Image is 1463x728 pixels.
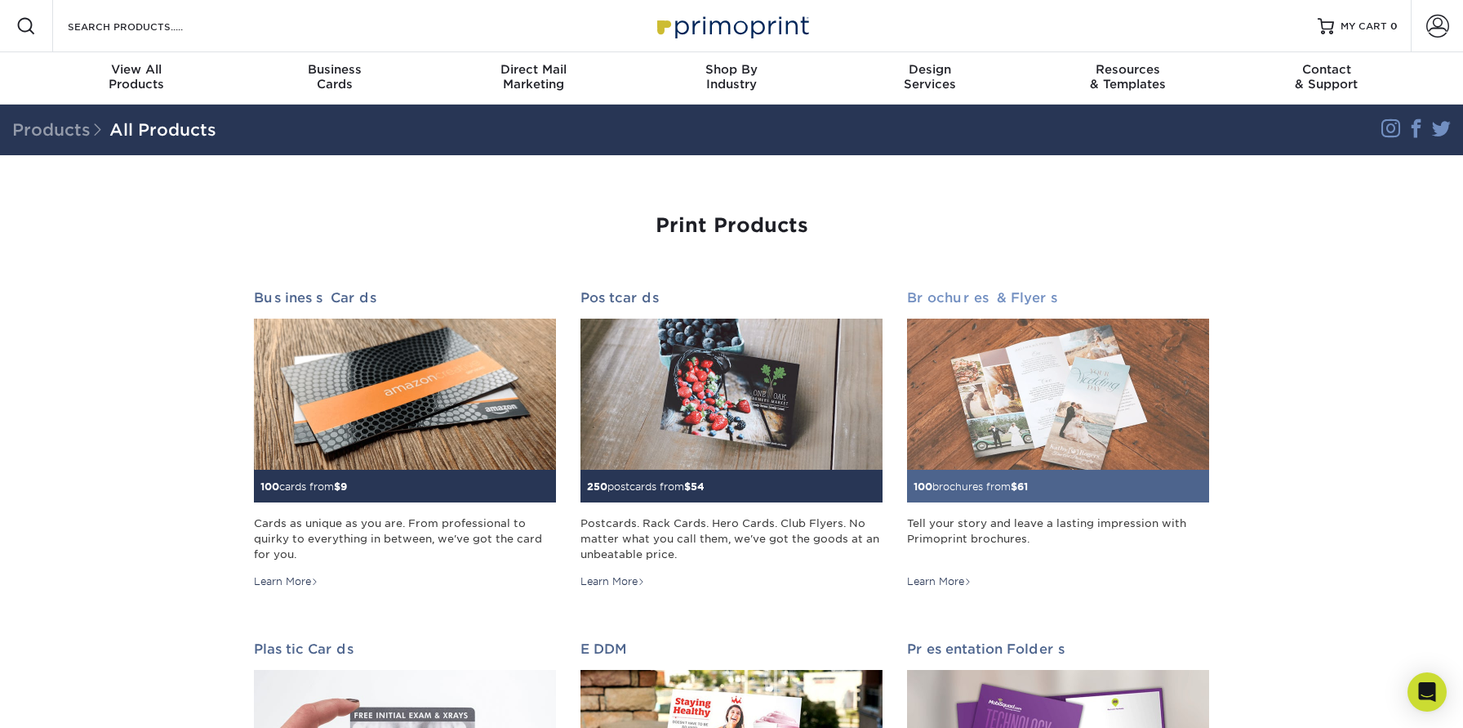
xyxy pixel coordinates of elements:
small: postcards from [587,480,705,493]
span: 100 [914,480,932,493]
div: Services [830,62,1029,92]
a: Brochures & Flyers 100brochures from$61 Tell your story and leave a lasting impression with Primo... [907,290,1209,589]
h2: Postcards [580,290,883,306]
a: Business Cards 100cards from$9 Cards as unique as you are. From professional to quirky to everyth... [254,290,556,589]
img: Primoprint [650,8,813,43]
div: Tell your story and leave a lasting impression with Primoprint brochures. [907,516,1209,563]
span: Resources [1029,62,1227,77]
span: 250 [587,480,607,493]
div: Postcards. Rack Cards. Hero Cards. Club Flyers. No matter what you call them, we've got the goods... [580,516,883,563]
span: 100 [260,480,279,493]
a: Shop ByIndustry [633,52,831,105]
a: View AllProducts [38,52,236,105]
h2: Brochures & Flyers [907,290,1209,306]
a: DesignServices [830,52,1029,105]
span: Shop By [633,62,831,77]
a: Resources& Templates [1029,52,1227,105]
div: Marketing [434,62,633,92]
small: brochures from [914,480,1028,493]
small: cards from [260,480,347,493]
div: Cards as unique as you are. From professional to quirky to everything in between, we've got the c... [254,516,556,563]
h2: EDDM [580,641,883,657]
a: Contact& Support [1227,52,1425,105]
span: 0 [1390,20,1398,32]
img: Business Cards [254,319,556,470]
span: 54 [691,480,705,493]
div: Open Intercom Messenger [1407,672,1447,712]
h1: Print Products [254,214,1209,238]
span: 9 [340,480,347,493]
span: $ [684,480,691,493]
a: Direct MailMarketing [434,52,633,105]
h2: Plastic Cards [254,641,556,657]
div: Industry [633,62,831,92]
a: Postcards 250postcards from$54 Postcards. Rack Cards. Hero Cards. Club Flyers. No matter what you... [580,290,883,589]
span: Products [12,120,109,140]
span: Contact [1227,62,1425,77]
span: $ [334,480,340,493]
a: BusinessCards [236,52,434,105]
div: & Templates [1029,62,1227,92]
div: Cards [236,62,434,92]
img: Postcards [580,319,883,470]
span: Design [830,62,1029,77]
h2: Presentation Folders [907,641,1209,657]
input: SEARCH PRODUCTS..... [66,16,225,36]
div: Learn More [254,574,318,589]
h2: Business Cards [254,290,556,306]
img: Brochures & Flyers [907,319,1209,470]
span: 61 [1017,480,1028,493]
span: Direct Mail [434,62,633,77]
div: Products [38,62,236,92]
a: All Products [109,120,216,140]
span: MY CART [1341,20,1387,33]
span: $ [1011,480,1017,493]
div: Learn More [907,574,972,589]
span: Business [236,62,434,77]
span: View All [38,62,236,77]
div: & Support [1227,62,1425,92]
div: Learn More [580,574,645,589]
